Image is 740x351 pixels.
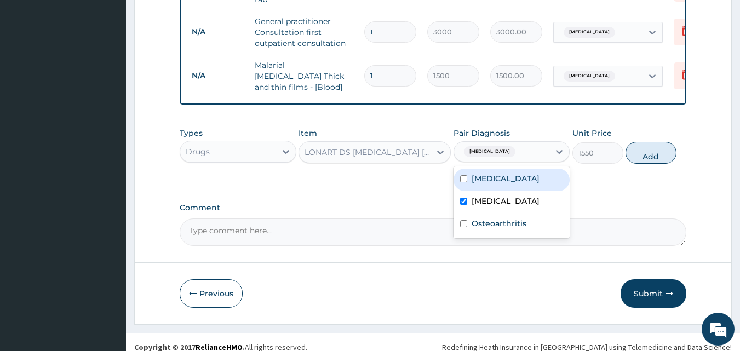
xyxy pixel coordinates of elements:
[621,279,686,308] button: Submit
[180,5,206,32] div: Minimize live chat window
[5,234,209,273] textarea: Type your message and hit 'Enter'
[472,195,540,206] label: [MEDICAL_DATA]
[186,66,249,86] td: N/A
[180,203,687,212] label: Comment
[572,128,612,139] label: Unit Price
[472,218,526,229] label: Osteoarthritis
[57,61,184,76] div: Chat with us now
[464,146,515,157] span: [MEDICAL_DATA]
[186,146,210,157] div: Drugs
[472,173,540,184] label: [MEDICAL_DATA]
[564,27,615,38] span: [MEDICAL_DATA]
[305,147,432,158] div: LONART DS [MEDICAL_DATA] [MEDICAL_DATA] Pck
[186,22,249,42] td: N/A
[249,54,359,98] td: Malarial [MEDICAL_DATA] Thick and thin films - [Blood]
[20,55,44,82] img: d_794563401_company_1708531726252_794563401
[64,106,151,216] span: We're online!
[626,142,676,164] button: Add
[454,128,510,139] label: Pair Diagnosis
[249,10,359,54] td: General practitioner Consultation first outpatient consultation
[299,128,317,139] label: Item
[180,279,243,308] button: Previous
[180,129,203,138] label: Types
[564,71,615,82] span: [MEDICAL_DATA]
